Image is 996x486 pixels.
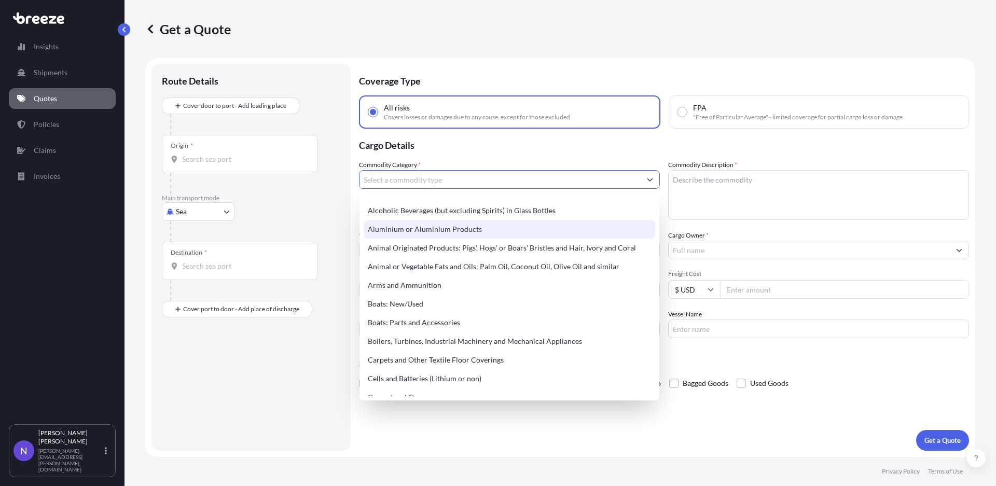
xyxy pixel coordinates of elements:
div: Cells and Batteries (Lithium or non) [364,369,655,388]
div: Cement and Gypsum [364,388,655,407]
span: All risks [384,103,410,113]
div: Arms and Ammunition [364,276,655,295]
p: Invoices [34,171,60,182]
div: Animal Originated Products: Pigs', Hogs' or Boars' Bristles and Hair, Ivory and Coral [364,239,655,257]
button: Show suggestions [641,170,659,189]
span: Freight Cost [668,270,969,278]
p: Special Conditions [359,359,969,367]
button: Show suggestions [950,241,969,259]
span: Cover port to door - Add place of discharge [183,304,299,314]
div: Boilers, Turbines, Industrial Machinery and Mechanical Appliances [364,332,655,351]
p: Insights [34,41,59,52]
p: Get a Quote [924,435,961,446]
span: FPA [693,103,707,113]
input: Enter name [668,320,969,338]
input: Destination [182,261,305,271]
label: Vessel Name [668,309,702,320]
span: Commodity Value [359,230,660,239]
p: Shipments [34,67,67,78]
div: Destination [171,248,207,257]
label: Commodity Description [668,160,737,170]
input: Select a commodity type [359,170,641,189]
p: Claims [34,145,56,156]
input: Your internal reference [359,320,660,338]
p: Policies [34,119,59,130]
span: Covers losses or damages due to any cause, except for those excluded [384,113,570,121]
span: Cover door to port - Add loading place [183,101,286,111]
label: Cargo Owner [668,230,709,241]
p: Terms of Use [928,467,963,476]
div: Alcoholic Beverages (but excluding Spirits) in Glass Bottles [364,201,655,220]
label: Commodity Category [359,160,421,170]
p: Route Details [162,75,218,87]
span: Sea [176,206,187,217]
input: Full name [669,241,950,259]
span: Bagged Goods [683,376,728,391]
p: [PERSON_NAME] [PERSON_NAME] [38,429,103,446]
p: [PERSON_NAME][EMAIL_ADDRESS][PERSON_NAME][DOMAIN_NAME] [38,448,103,473]
div: Aluminium or Aluminium Products [364,220,655,239]
p: Main transport mode [162,194,340,202]
p: Get a Quote [145,21,231,37]
input: Enter amount [720,280,969,299]
span: "Free of Particular Average" - limited coverage for partial cargo loss or damage [693,113,903,121]
span: Load Type [359,270,390,280]
p: Privacy Policy [882,467,920,476]
p: Coverage Type [359,64,969,95]
span: Used Goods [750,376,789,391]
div: Carpets and Other Textile Floor Coverings [364,351,655,369]
input: Origin [182,154,305,164]
button: Select transport [162,202,234,221]
div: Animal or Vegetable Fats and Oils: Palm Oil, Coconut Oil, Olive Oil and similar [364,257,655,276]
p: Cargo Details [359,129,969,160]
div: Boats: New/Used [364,295,655,313]
p: Quotes [34,93,57,104]
span: N [20,446,27,456]
label: Booking Reference [359,309,411,320]
div: Origin [171,142,193,150]
div: Boats: Parts and Accessories [364,313,655,332]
